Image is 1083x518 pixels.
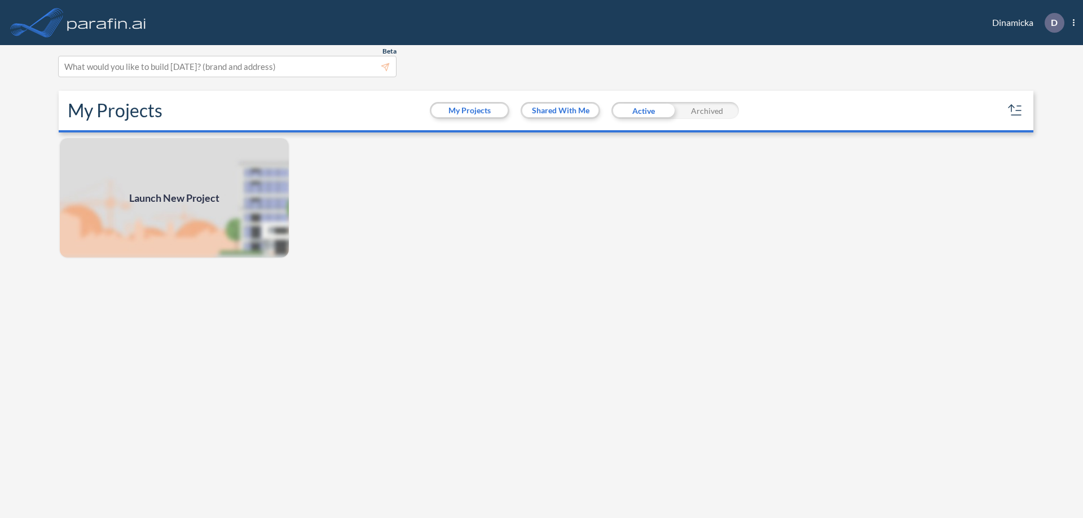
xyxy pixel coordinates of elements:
[522,104,598,117] button: Shared With Me
[975,13,1075,33] div: Dinamicka
[611,102,675,119] div: Active
[675,102,739,119] div: Archived
[129,191,219,206] span: Launch New Project
[432,104,508,117] button: My Projects
[65,11,148,34] img: logo
[68,100,162,121] h2: My Projects
[1006,101,1024,119] button: sort
[1051,17,1058,28] p: D
[59,137,290,259] img: add
[382,47,397,56] span: Beta
[59,137,290,259] a: Launch New Project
